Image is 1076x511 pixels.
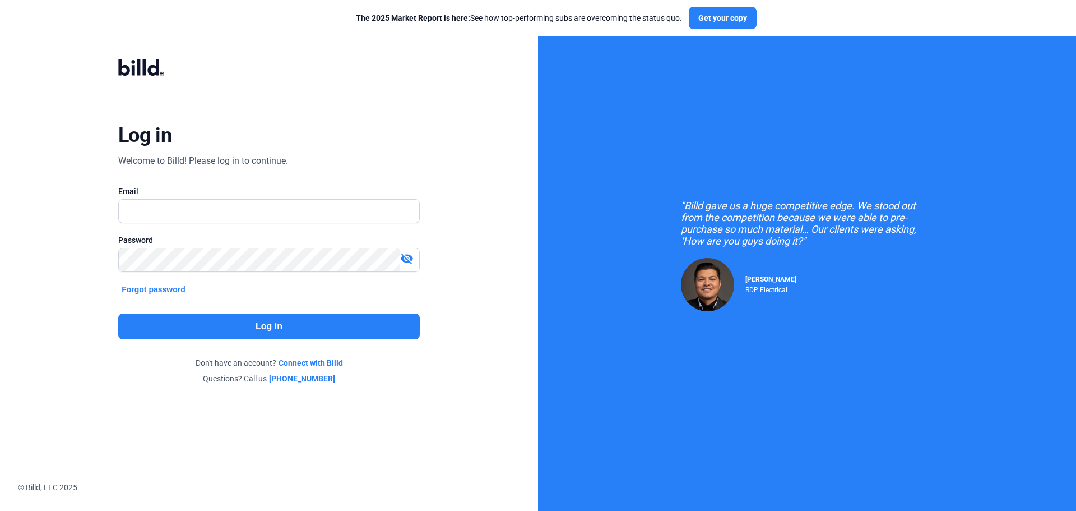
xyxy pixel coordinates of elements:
div: Questions? Call us [118,373,420,384]
div: "Billd gave us a huge competitive edge. We stood out from the competition because we were able to... [681,200,933,247]
div: RDP Electrical [745,283,796,294]
div: Log in [118,123,171,148]
div: Welcome to Billd! Please log in to continue. [118,154,288,168]
button: Forgot password [118,283,189,296]
div: Email [118,186,420,197]
div: See how top-performing subs are overcoming the status quo. [356,12,682,24]
button: Log in [118,314,420,339]
a: Connect with Billd [279,357,343,369]
a: [PHONE_NUMBER] [269,373,335,384]
span: [PERSON_NAME] [745,275,796,283]
div: Password [118,234,420,246]
img: Raul Pacheco [681,258,734,311]
button: Get your copy [689,7,757,29]
mat-icon: visibility_off [400,252,414,265]
span: The 2025 Market Report is here: [356,13,470,22]
div: Don't have an account? [118,357,420,369]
